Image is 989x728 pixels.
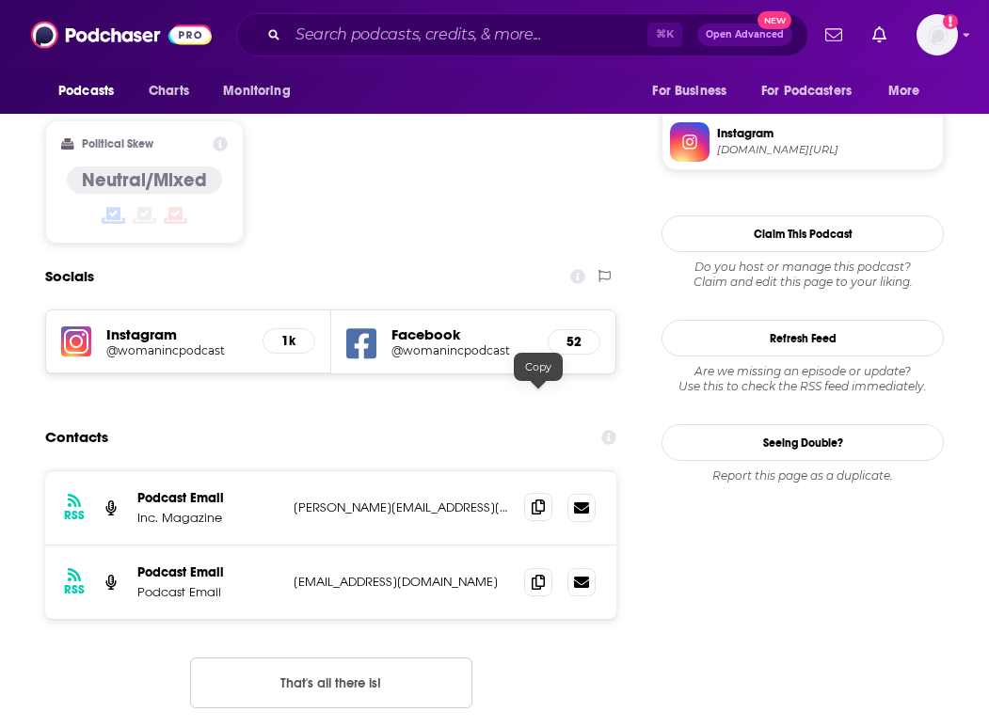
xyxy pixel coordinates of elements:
[662,424,944,461] a: Seeing Double?
[58,78,114,104] span: Podcasts
[888,78,920,104] span: More
[875,73,944,109] button: open menu
[288,20,647,50] input: Search podcasts, credits, & more...
[82,168,207,192] h4: Neutral/Mixed
[64,582,85,597] h3: RSS
[564,334,584,350] h5: 52
[662,468,944,483] div: Report this page as a duplicate.
[210,73,314,109] button: open menu
[670,122,935,162] a: Instagram[DOMAIN_NAME][URL]
[917,14,958,55] button: Show profile menu
[137,510,279,526] p: Inc. Magazine
[662,364,944,394] div: Are we missing an episode or update? Use this to check the RSS feed immediately.
[865,19,894,51] a: Show notifications dropdown
[45,73,138,109] button: open menu
[761,78,852,104] span: For Podcasters
[106,325,247,343] h5: Instagram
[136,73,200,109] a: Charts
[64,508,85,523] h3: RSS
[137,584,279,600] p: Podcast Email
[106,343,247,357] a: @womanincpodcast
[662,215,944,252] button: Claim This Podcast
[818,19,850,51] a: Show notifications dropdown
[279,333,299,349] h5: 1k
[758,11,791,29] span: New
[45,419,108,455] h2: Contacts
[190,657,472,708] button: Nothing here.
[45,259,94,294] h2: Socials
[391,325,534,343] h5: Facebook
[639,73,750,109] button: open menu
[294,499,509,515] p: [PERSON_NAME][EMAIL_ADDRESS][PERSON_NAME][DOMAIN_NAME]
[31,17,212,53] img: Podchaser - Follow, Share and Rate Podcasts
[61,326,91,356] img: iconImage
[662,320,944,356] button: Refresh Feed
[647,23,682,47] span: ⌘ K
[662,260,944,275] span: Do you host or manage this podcast?
[717,125,935,142] span: Instagram
[717,143,935,157] span: instagram.com/womanincpodcast
[294,574,509,590] p: [EMAIL_ADDRESS][DOMAIN_NAME]
[149,78,189,104] span: Charts
[391,343,534,357] a: @womanincpodcast
[706,30,784,40] span: Open Advanced
[917,14,958,55] img: User Profile
[82,137,153,150] h2: Political Skew
[652,78,726,104] span: For Business
[137,490,279,506] p: Podcast Email
[223,78,290,104] span: Monitoring
[137,564,279,580] p: Podcast Email
[236,13,808,56] div: Search podcasts, credits, & more...
[697,24,792,46] button: Open AdvancedNew
[917,14,958,55] span: Logged in as autumncomm
[749,73,879,109] button: open menu
[943,14,958,29] svg: Add a profile image
[514,353,563,381] div: Copy
[662,260,944,290] div: Claim and edit this page to your liking.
